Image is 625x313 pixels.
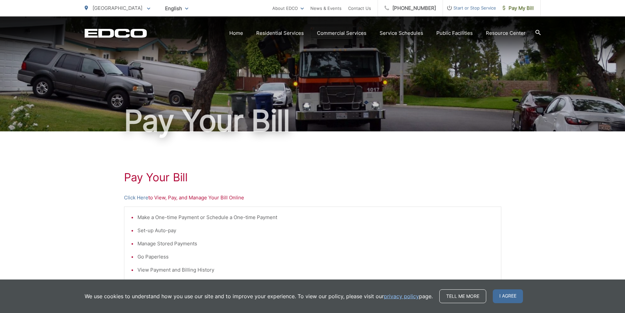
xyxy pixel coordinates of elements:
[436,29,473,37] a: Public Facilities
[137,266,494,274] li: View Payment and Billing History
[124,171,501,184] h1: Pay Your Bill
[384,292,419,300] a: privacy policy
[137,240,494,248] li: Manage Stored Payments
[380,29,423,37] a: Service Schedules
[137,227,494,235] li: Set-up Auto-pay
[310,4,342,12] a: News & Events
[85,104,541,137] h1: Pay Your Bill
[124,194,501,202] p: to View, Pay, and Manage Your Bill Online
[137,213,494,221] li: Make a One-time Payment or Schedule a One-time Payment
[439,289,486,303] a: Tell me more
[493,289,523,303] span: I agree
[503,4,534,12] span: Pay My Bill
[85,29,147,38] a: EDCD logo. Return to the homepage.
[486,29,526,37] a: Resource Center
[93,5,142,11] span: [GEOGRAPHIC_DATA]
[256,29,304,37] a: Residential Services
[124,194,148,202] a: Click Here
[229,29,243,37] a: Home
[85,292,433,300] p: We use cookies to understand how you use our site and to improve your experience. To view our pol...
[137,253,494,261] li: Go Paperless
[317,29,366,37] a: Commercial Services
[160,3,193,14] span: English
[348,4,371,12] a: Contact Us
[272,4,304,12] a: About EDCO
